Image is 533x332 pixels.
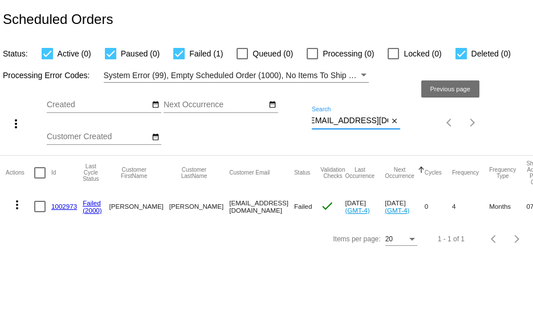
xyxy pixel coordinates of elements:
[83,199,101,207] a: Failed
[3,71,90,80] span: Processing Error Codes:
[51,203,77,210] a: 1002973
[385,167,414,179] button: Change sorting for NextOccurrenceUtc
[438,111,461,134] button: Previous page
[452,190,489,223] mat-cell: 4
[58,47,91,60] span: Active (0)
[152,133,160,142] mat-icon: date_range
[121,47,160,60] span: Paused (0)
[268,100,276,110] mat-icon: date_range
[253,47,293,60] span: Queued (0)
[506,228,528,250] button: Next page
[489,190,526,223] mat-cell: Months
[385,190,425,223] mat-cell: [DATE]
[385,235,393,243] span: 20
[10,198,24,212] mat-icon: more_vert
[189,47,223,60] span: Failed (1)
[312,116,388,125] input: Search
[169,190,229,223] mat-cell: [PERSON_NAME]
[3,49,28,58] span: Status:
[294,203,312,210] span: Failed
[51,169,56,176] button: Change sorting for Id
[104,68,369,83] mat-select: Filter by Processing Error Codes
[489,167,516,179] button: Change sorting for FrequencyType
[404,47,441,60] span: Locked (0)
[438,235,465,243] div: 1 - 1 of 1
[164,100,266,110] input: Next Occurrence
[471,47,511,60] span: Deleted (0)
[229,190,294,223] mat-cell: [EMAIL_ADDRESS][DOMAIN_NAME]
[425,169,442,176] button: Change sorting for Cycles
[294,169,310,176] button: Change sorting for Status
[345,190,385,223] mat-cell: [DATE]
[3,11,113,27] h2: Scheduled Orders
[169,167,219,179] button: Change sorting for CustomerLastName
[323,47,374,60] span: Processing (0)
[152,100,160,110] mat-icon: date_range
[345,167,375,179] button: Change sorting for LastOccurrenceUtc
[483,228,506,250] button: Previous page
[425,190,452,223] mat-cell: 0
[47,132,149,141] input: Customer Created
[6,156,34,190] mat-header-cell: Actions
[83,163,99,182] button: Change sorting for LastProcessingCycleId
[320,199,334,213] mat-icon: check
[388,115,400,127] button: Clear
[390,117,398,126] mat-icon: close
[109,190,169,223] mat-cell: [PERSON_NAME]
[229,169,270,176] button: Change sorting for CustomerEmail
[83,207,102,214] a: (2000)
[320,156,345,190] mat-header-cell: Validation Checks
[333,235,380,243] div: Items per page:
[385,207,409,214] a: (GMT-4)
[9,117,23,131] mat-icon: more_vert
[461,111,484,134] button: Next page
[452,169,479,176] button: Change sorting for Frequency
[47,100,149,110] input: Created
[109,167,158,179] button: Change sorting for CustomerFirstName
[385,236,417,244] mat-select: Items per page:
[345,207,369,214] a: (GMT-4)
